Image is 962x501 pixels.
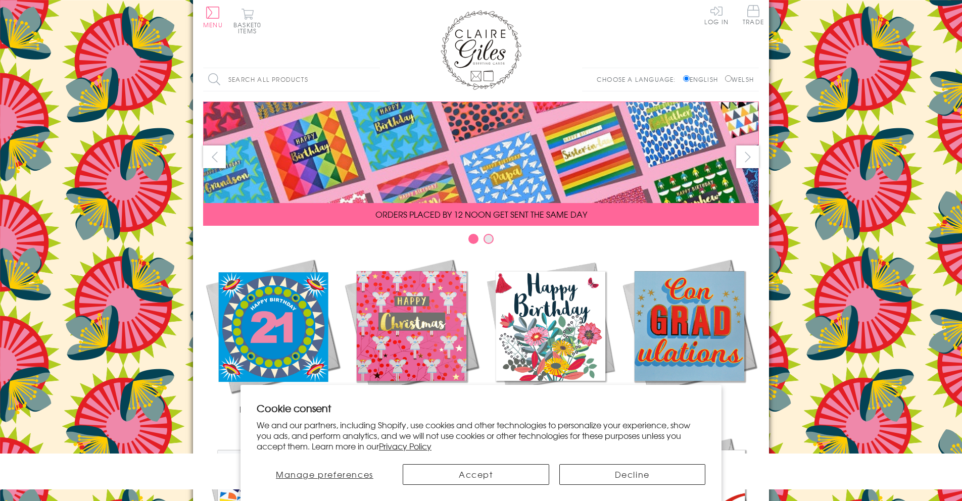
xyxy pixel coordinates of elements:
button: Decline [559,464,706,485]
a: Privacy Policy [379,440,431,452]
img: Claire Giles Greetings Cards [441,10,521,90]
span: ORDERS PLACED BY 12 NOON GET SENT THE SAME DAY [375,208,587,220]
div: Carousel Pagination [203,233,759,249]
button: Basket0 items [233,8,261,34]
button: next [736,145,759,168]
label: English [683,75,723,84]
a: Christmas [342,257,481,415]
button: Manage preferences [257,464,393,485]
button: Accept [403,464,549,485]
span: Trade [743,5,764,25]
a: New Releases [203,257,342,415]
button: Carousel Page 2 [484,234,494,244]
p: We and our partners, including Shopify, use cookies and other technologies to personalize your ex... [257,420,705,451]
input: Search all products [203,68,380,91]
button: Menu [203,7,223,28]
input: English [683,75,690,82]
input: Search [370,68,380,91]
h2: Cookie consent [257,401,705,415]
p: Choose a language: [597,75,681,84]
span: 0 items [238,20,261,35]
a: Birthdays [481,257,620,415]
a: Trade [743,5,764,27]
button: Carousel Page 1 (Current Slide) [468,234,478,244]
span: Menu [203,20,223,29]
a: Academic [620,257,759,415]
a: Log In [704,5,729,25]
span: New Releases [239,403,306,415]
span: Manage preferences [276,468,373,480]
input: Welsh [725,75,732,82]
label: Welsh [725,75,754,84]
button: prev [203,145,226,168]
